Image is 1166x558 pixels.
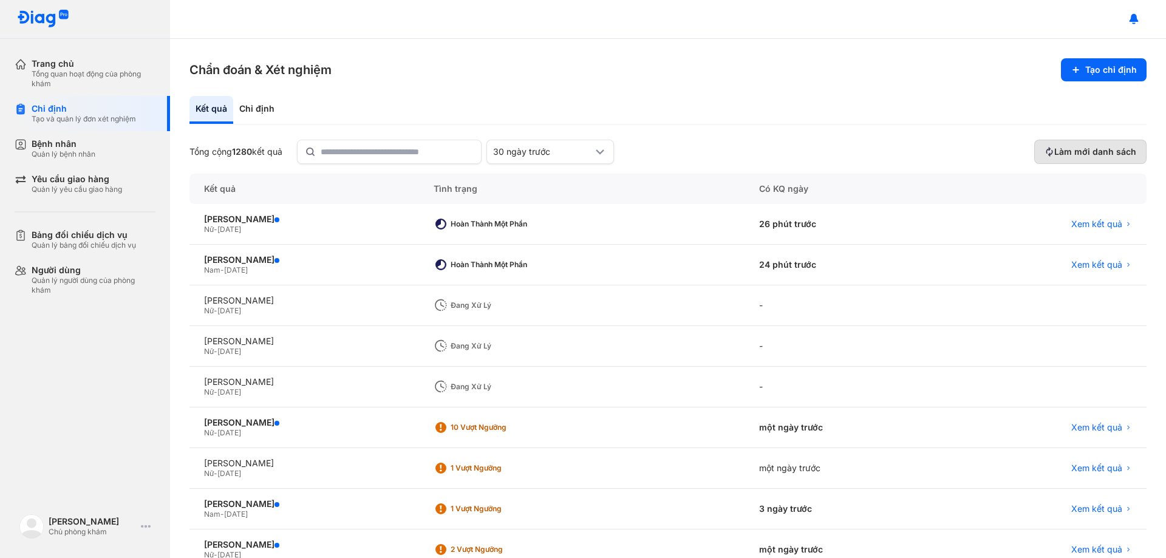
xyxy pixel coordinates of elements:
[1061,58,1147,81] button: Tạo chỉ định
[204,539,404,550] div: [PERSON_NAME]
[1034,140,1147,164] button: Làm mới danh sách
[217,428,241,437] span: [DATE]
[217,225,241,234] span: [DATE]
[451,423,548,432] div: 10 Vượt ngưỡng
[32,174,122,185] div: Yêu cầu giao hàng
[204,417,404,428] div: [PERSON_NAME]
[745,245,949,285] div: 24 phút trước
[745,367,949,407] div: -
[1054,146,1136,157] span: Làm mới danh sách
[49,516,136,527] div: [PERSON_NAME]
[217,306,241,315] span: [DATE]
[214,469,217,478] span: -
[32,114,136,124] div: Tạo và quản lý đơn xét nghiệm
[204,336,404,347] div: [PERSON_NAME]
[17,10,69,29] img: logo
[220,509,224,519] span: -
[214,225,217,234] span: -
[204,214,404,225] div: [PERSON_NAME]
[745,204,949,245] div: 26 phút trước
[204,306,214,315] span: Nữ
[451,504,548,514] div: 1 Vượt ngưỡng
[451,463,548,473] div: 1 Vượt ngưỡng
[204,498,404,509] div: [PERSON_NAME]
[204,376,404,387] div: [PERSON_NAME]
[419,174,745,204] div: Tình trạng
[189,96,233,124] div: Kết quả
[214,428,217,437] span: -
[204,428,214,437] span: Nữ
[32,276,155,295] div: Quản lý người dùng của phòng khám
[32,69,155,89] div: Tổng quan hoạt động của phòng khám
[32,138,95,149] div: Bệnh nhân
[204,509,220,519] span: Nam
[217,387,241,396] span: [DATE]
[233,96,281,124] div: Chỉ định
[451,301,548,310] div: Đang xử lý
[204,265,220,274] span: Nam
[32,230,136,240] div: Bảng đối chiếu dịch vụ
[451,545,548,554] div: 2 Vượt ngưỡng
[189,174,419,204] div: Kết quả
[32,185,122,194] div: Quản lý yêu cầu giao hàng
[189,61,332,78] h3: Chẩn đoán & Xét nghiệm
[745,448,949,489] div: một ngày trước
[745,174,949,204] div: Có KQ ngày
[204,225,214,234] span: Nữ
[32,149,95,159] div: Quản lý bệnh nhân
[204,347,214,356] span: Nữ
[204,387,214,396] span: Nữ
[745,489,949,529] div: 3 ngày trước
[214,387,217,396] span: -
[745,407,949,448] div: một ngày trước
[1071,463,1122,474] span: Xem kết quả
[214,306,217,315] span: -
[1071,503,1122,514] span: Xem kết quả
[204,469,214,478] span: Nữ
[204,295,404,306] div: [PERSON_NAME]
[214,347,217,356] span: -
[32,240,136,250] div: Quản lý bảng đối chiếu dịch vụ
[451,260,548,270] div: Hoàn thành một phần
[224,509,248,519] span: [DATE]
[32,58,155,69] div: Trang chủ
[451,382,548,392] div: Đang xử lý
[493,146,593,157] div: 30 ngày trước
[1071,544,1122,555] span: Xem kết quả
[451,341,548,351] div: Đang xử lý
[1071,219,1122,230] span: Xem kết quả
[19,514,44,539] img: logo
[49,527,136,537] div: Chủ phòng khám
[217,469,241,478] span: [DATE]
[745,326,949,367] div: -
[220,265,224,274] span: -
[745,285,949,326] div: -
[232,146,252,157] span: 1280
[189,146,282,157] div: Tổng cộng kết quả
[1071,259,1122,270] span: Xem kết quả
[224,265,248,274] span: [DATE]
[204,254,404,265] div: [PERSON_NAME]
[32,103,136,114] div: Chỉ định
[32,265,155,276] div: Người dùng
[451,219,548,229] div: Hoàn thành một phần
[204,458,404,469] div: [PERSON_NAME]
[1071,422,1122,433] span: Xem kết quả
[217,347,241,356] span: [DATE]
